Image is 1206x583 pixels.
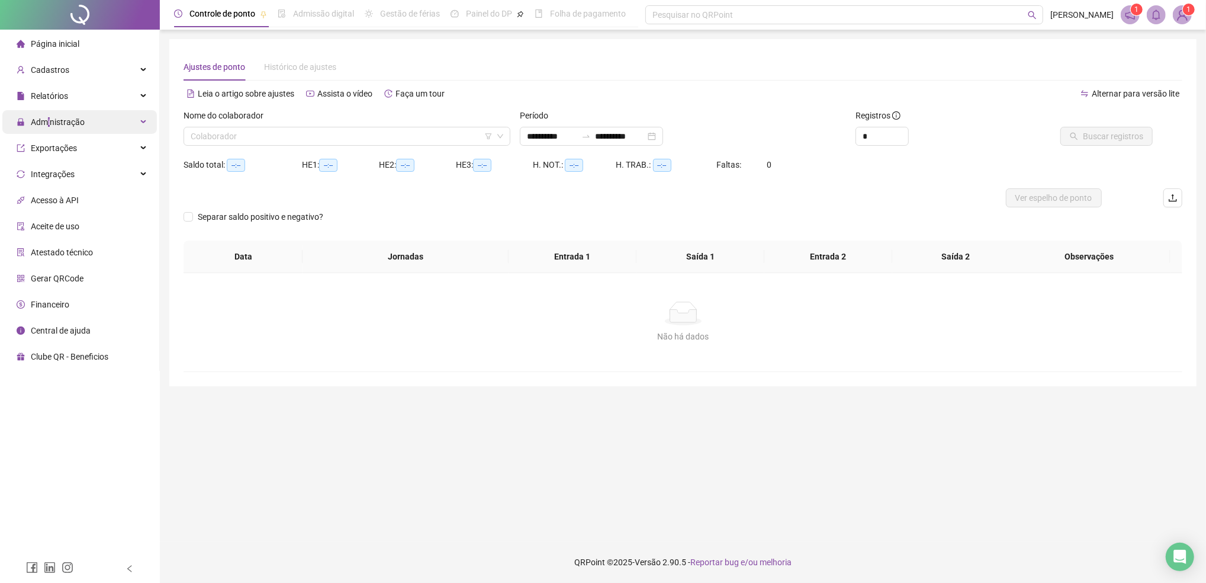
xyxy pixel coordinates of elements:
div: Open Intercom Messenger [1166,543,1194,571]
span: 1 [1135,5,1139,14]
span: gift [17,353,25,361]
span: notification [1125,9,1136,20]
span: dollar [17,300,25,309]
span: pushpin [517,11,524,18]
span: Acesso à API [31,196,79,205]
th: Data [184,241,303,273]
div: HE 1: [302,158,379,172]
span: pushpin [260,11,267,18]
span: instagram [62,562,73,574]
th: Entrada 2 [764,241,892,273]
span: home [17,40,25,48]
span: info-circle [17,326,25,335]
span: Ajustes de ponto [184,62,245,72]
span: left [126,565,134,573]
span: Administração [31,117,85,127]
span: file-text [186,89,195,98]
span: swap-right [581,132,591,141]
span: Admissão digital [293,9,354,18]
span: to [581,132,591,141]
span: Leia o artigo sobre ajustes [198,89,294,98]
span: Clube QR - Beneficios [31,352,108,361]
span: file [17,92,25,100]
span: history [384,89,393,98]
span: audit [17,222,25,230]
span: Faça um tour [395,89,445,98]
th: Saída 1 [636,241,764,273]
span: solution [17,248,25,257]
sup: 1 [1131,4,1143,15]
span: Página inicial [31,39,79,49]
span: linkedin [44,562,56,574]
th: Observações [1008,241,1170,273]
span: --:-- [653,159,671,172]
span: --:-- [565,159,583,172]
span: Cadastros [31,65,69,75]
span: swap [1080,89,1089,98]
span: 1 [1187,5,1191,14]
label: Período [520,109,556,122]
span: Gestão de férias [380,9,440,18]
div: HE 3: [456,158,533,172]
span: Registros [856,109,901,122]
span: qrcode [17,274,25,283]
span: [PERSON_NAME] [1050,8,1114,21]
span: Reportar bug e/ou melhoria [690,558,792,567]
span: Controle de ponto [189,9,255,18]
span: Exportações [31,143,77,153]
span: dashboard [451,9,459,18]
sup: Atualize o seu contato no menu Meus Dados [1183,4,1195,15]
span: Separar saldo positivo e negativo? [193,210,328,223]
span: user-add [17,66,25,74]
span: info-circle [892,111,901,120]
span: --:-- [473,159,491,172]
span: Folha de pagamento [550,9,626,18]
span: export [17,144,25,152]
img: 80309 [1173,6,1191,24]
button: Ver espelho de ponto [1006,188,1102,207]
span: facebook [26,562,38,574]
span: upload [1168,193,1178,203]
div: Não há dados [198,330,1168,343]
span: file-done [278,9,286,18]
span: clock-circle [174,9,182,18]
div: H. TRAB.: [616,158,717,172]
span: bell [1151,9,1162,20]
span: Gerar QRCode [31,274,83,283]
div: Saldo total: [184,158,302,172]
span: --:-- [396,159,414,172]
span: Observações [1017,250,1161,263]
span: search [1028,11,1037,20]
footer: QRPoint © 2025 - 2.90.5 - [160,542,1206,583]
th: Saída 2 [892,241,1020,273]
span: Assista o vídeo [317,89,372,98]
label: Nome do colaborador [184,109,271,122]
span: Atestado técnico [31,248,93,257]
span: Central de ajuda [31,326,91,335]
span: lock [17,118,25,126]
th: Jornadas [303,241,509,273]
div: HE 2: [379,158,456,172]
span: Integrações [31,169,75,179]
span: sync [17,170,25,178]
button: Buscar registros [1060,127,1153,146]
span: down [497,133,504,140]
span: Histórico de ajustes [264,62,336,72]
div: H. NOT.: [533,158,616,172]
span: Faltas: [717,160,744,169]
span: 0 [767,160,772,169]
span: youtube [306,89,314,98]
span: --:-- [319,159,337,172]
span: Versão [635,558,661,567]
span: Alternar para versão lite [1092,89,1179,98]
span: api [17,196,25,204]
span: Aceite de uso [31,222,79,231]
span: Relatórios [31,91,68,101]
span: book [535,9,543,18]
span: sun [365,9,373,18]
th: Entrada 1 [509,241,636,273]
span: --:-- [227,159,245,172]
span: filter [485,133,492,140]
span: Painel do DP [466,9,512,18]
span: Financeiro [31,300,69,309]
